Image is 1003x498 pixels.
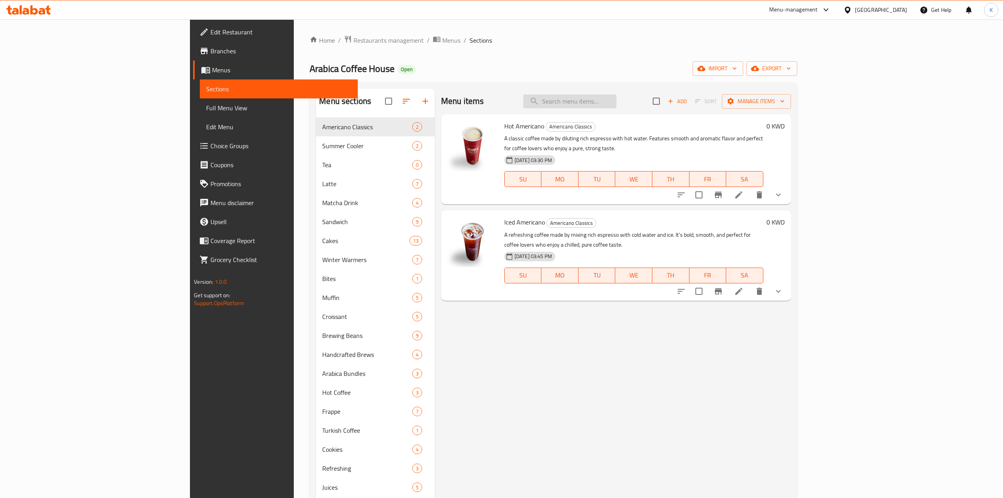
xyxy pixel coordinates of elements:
div: Handcrafted Brews4 [316,345,435,364]
span: 1 [413,275,422,283]
span: Menu disclaimer [210,198,351,207]
div: items [412,312,422,321]
img: Hot Americano [447,121,498,171]
button: FR [689,268,727,283]
span: Hot Coffee [322,388,412,397]
span: Cakes [322,236,409,245]
span: 5 [413,484,422,491]
span: 13 [410,237,422,245]
button: Manage items [722,94,791,109]
span: 7 [413,180,422,188]
h2: Menu items [441,95,484,107]
div: Refreshing3 [316,459,435,478]
span: FR [693,174,723,185]
div: Frappe [322,407,412,416]
a: Support.OpsPlatform [194,298,244,308]
span: WE [618,174,649,185]
button: show more [769,185,788,204]
span: Manage items [728,96,785,106]
button: MO [541,268,579,283]
button: FR [689,171,727,187]
span: Americano Classics [546,122,595,131]
span: Matcha Drink [322,198,412,207]
span: Summer Cooler [322,141,412,151]
div: items [412,445,422,454]
div: Arabica Bundles [322,369,412,378]
a: Restaurants management [344,35,424,45]
div: items [412,198,422,207]
span: WE [618,270,649,281]
span: SU [508,174,538,185]
div: items [412,388,422,397]
span: Edit Menu [206,122,351,132]
span: Choice Groups [210,141,351,151]
button: Add [665,95,690,108]
div: Latte7 [316,174,435,193]
div: Turkish Coffee [322,426,412,435]
a: Edit menu item [734,190,744,200]
div: Frappe7 [316,402,435,421]
div: items [412,217,422,226]
button: sort-choices [672,282,691,301]
span: SA [729,174,760,185]
div: items [412,160,422,170]
span: Select to update [691,187,707,203]
div: Latte [322,179,412,189]
button: import [693,61,743,76]
p: A classic coffee made by diluting rich espresso with hot water. Features smooth and aromatic flav... [504,134,763,153]
div: Americano Classics2 [316,117,435,136]
svg: Show Choices [774,190,783,200]
span: Iced Americano [504,216,545,228]
div: Arabica Bundles3 [316,364,435,383]
a: Upsell [193,212,357,231]
div: items [412,350,422,359]
span: Full Menu View [206,103,351,113]
div: items [412,122,422,132]
h6: 0 KWD [766,121,785,132]
div: [GEOGRAPHIC_DATA] [855,6,907,14]
a: Edit Restaurant [193,23,357,41]
div: Cookies [322,445,412,454]
span: TU [582,270,612,281]
span: Hot Americano [504,120,544,132]
button: delete [750,185,769,204]
span: Croissant [322,312,412,321]
button: TU [579,171,616,187]
button: MO [541,171,579,187]
span: Branches [210,46,351,56]
div: Muffin [322,293,412,302]
div: Bites1 [316,269,435,288]
span: Coupons [210,160,351,170]
div: Brewing Beans9 [316,326,435,345]
a: Grocery Checklist [193,250,357,269]
span: 4 [413,446,422,453]
span: Americano Classics [547,219,596,228]
div: items [412,483,422,492]
span: Grocery Checklist [210,255,351,264]
div: Refreshing [322,464,412,473]
span: Edit Restaurant [210,27,351,37]
li: / [464,36,466,45]
span: Select all sections [380,93,397,109]
a: Menus [193,60,357,79]
div: Turkish Coffee1 [316,421,435,440]
div: Hot Coffee3 [316,383,435,402]
span: Handcrafted Brews [322,350,412,359]
div: Juices5 [316,478,435,497]
span: TH [656,174,686,185]
div: items [412,407,422,416]
svg: Show Choices [774,287,783,296]
div: Cookies4 [316,440,435,459]
span: MO [545,270,575,281]
button: SU [504,268,541,283]
button: TH [652,268,689,283]
div: Tea0 [316,155,435,174]
nav: breadcrumb [310,35,797,45]
div: items [412,141,422,151]
button: SU [504,171,541,187]
div: items [412,293,422,302]
div: Brewing Beans [322,331,412,340]
div: items [412,331,422,340]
